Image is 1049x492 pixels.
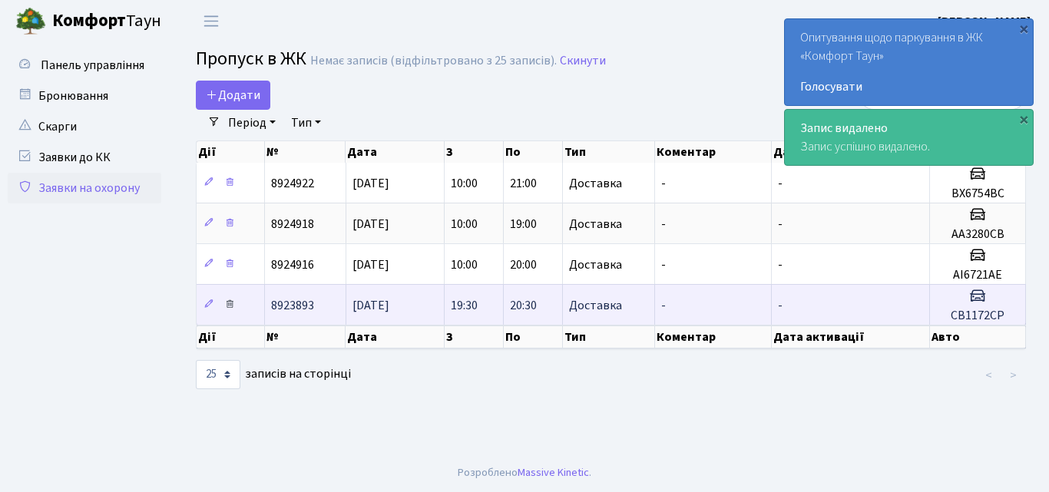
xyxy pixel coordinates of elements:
[8,173,161,203] a: Заявки на охорону
[52,8,161,35] span: Таун
[778,256,783,273] span: -
[785,19,1033,105] div: Опитування щодо паркування в ЖК «Комфорт Таун»
[265,325,346,348] th: №
[352,297,389,314] span: [DATE]
[510,216,537,233] span: 19:00
[192,8,230,34] button: Переключити навігацію
[661,297,666,314] span: -
[271,175,314,192] span: 8924922
[265,141,346,163] th: №
[451,175,478,192] span: 10:00
[655,141,773,163] th: Коментар
[785,110,1033,165] div: Запис успішно видалено.
[222,110,282,136] a: Період
[41,57,144,74] span: Панель управління
[451,297,478,314] span: 19:30
[8,142,161,173] a: Заявки до КК
[778,297,783,314] span: -
[569,177,622,190] span: Доставка
[569,299,622,312] span: Доставка
[661,216,666,233] span: -
[285,110,327,136] a: Тип
[197,141,265,163] th: Дії
[352,216,389,233] span: [DATE]
[504,141,563,163] th: По
[661,175,666,192] span: -
[510,175,537,192] span: 21:00
[778,216,783,233] span: -
[800,78,1018,96] a: Голосувати
[938,13,1031,30] b: [PERSON_NAME]
[563,141,655,163] th: Тип
[458,464,591,481] div: Розроблено .
[52,8,126,33] b: Комфорт
[936,187,1019,201] h5: ВХ6754ВС
[772,325,930,348] th: Дата активації
[15,6,46,37] img: logo.png
[778,175,783,192] span: -
[445,141,504,163] th: З
[936,268,1019,282] h5: АІ6721АЕ
[451,216,478,233] span: 10:00
[196,81,270,110] a: Додати
[569,259,622,271] span: Доставка
[310,54,557,68] div: Немає записів (відфільтровано з 25 записів).
[346,325,445,348] th: Дата
[1016,21,1031,36] div: ×
[196,45,306,72] span: Пропуск в ЖК
[271,256,314,273] span: 8924916
[451,256,478,273] span: 10:00
[1016,111,1031,127] div: ×
[772,141,930,163] th: Дата активації
[196,360,240,389] select: записів на сторінці
[196,360,351,389] label: записів на сторінці
[206,87,260,104] span: Додати
[930,325,1026,348] th: Авто
[661,256,666,273] span: -
[560,54,606,68] a: Скинути
[197,325,265,348] th: Дії
[510,297,537,314] span: 20:30
[271,297,314,314] span: 8923893
[8,50,161,81] a: Панель управління
[518,464,589,480] a: Massive Kinetic
[271,216,314,233] span: 8924918
[346,141,445,163] th: Дата
[938,12,1031,31] a: [PERSON_NAME]
[510,256,537,273] span: 20:00
[936,309,1019,323] h5: СВ1172СР
[504,325,563,348] th: По
[445,325,504,348] th: З
[563,325,655,348] th: Тип
[8,111,161,142] a: Скарги
[8,81,161,111] a: Бронювання
[569,218,622,230] span: Доставка
[655,325,773,348] th: Коментар
[800,120,888,137] strong: Запис видалено
[936,227,1019,242] h5: АА3280СВ
[352,256,389,273] span: [DATE]
[352,175,389,192] span: [DATE]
